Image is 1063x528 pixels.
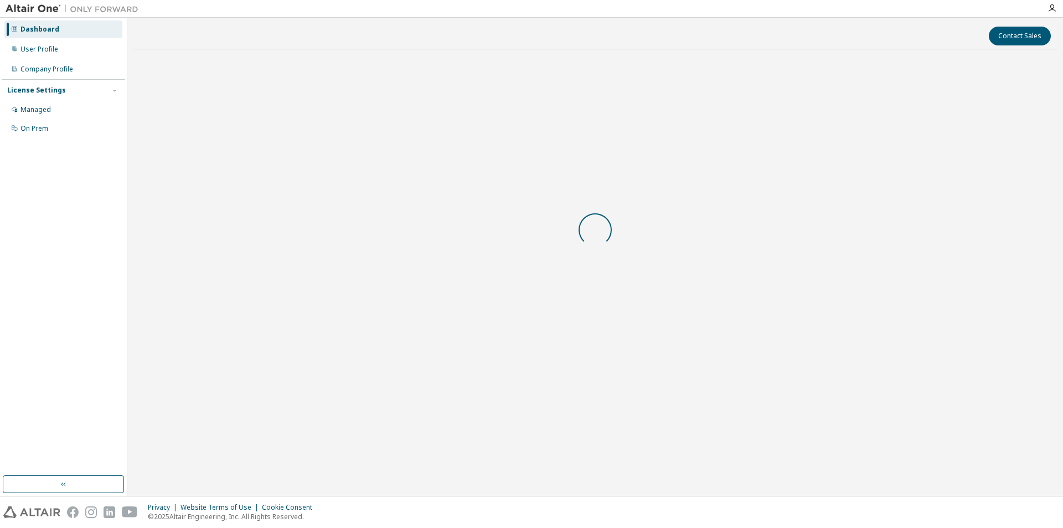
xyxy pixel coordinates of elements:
div: User Profile [20,45,58,54]
div: License Settings [7,86,66,95]
img: youtube.svg [122,506,138,518]
img: linkedin.svg [104,506,115,518]
button: Contact Sales [989,27,1051,45]
img: Altair One [6,3,144,14]
img: altair_logo.svg [3,506,60,518]
div: Website Terms of Use [180,503,262,512]
img: instagram.svg [85,506,97,518]
img: facebook.svg [67,506,79,518]
div: Privacy [148,503,180,512]
div: Company Profile [20,65,73,74]
div: Managed [20,105,51,114]
div: Cookie Consent [262,503,319,512]
div: Dashboard [20,25,59,34]
p: © 2025 Altair Engineering, Inc. All Rights Reserved. [148,512,319,521]
div: On Prem [20,124,48,133]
